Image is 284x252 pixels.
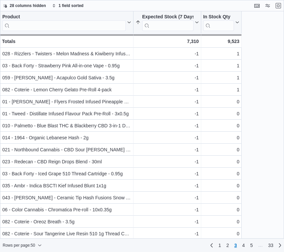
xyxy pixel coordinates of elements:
div: -1 [135,50,199,58]
div: 01 - Tweed - Distillate Infused Flavour Pack Pre-Roll - 3x0.5g [2,110,131,118]
div: -1 [135,230,199,238]
span: 28 columns hidden [10,3,46,8]
a: Previous page [208,241,216,249]
button: Display options [264,2,272,10]
li: Skipping pages 6 to 32 [255,242,265,250]
div: 0 [203,182,240,190]
span: 33 [268,242,273,249]
span: 3 [234,242,237,249]
div: -1 [135,170,199,178]
div: -1 [135,74,199,82]
div: -1 [135,98,199,106]
ul: Pagination for preceding grid [216,240,276,251]
a: Page 2 of 33 [224,240,232,251]
span: 1 field sorted [59,3,84,8]
div: Totals [2,37,131,45]
div: 03 - Back Forty - Iced Grape 510 Thread Cartridge - 0.95g [2,170,131,178]
div: Product [2,14,126,31]
div: 0 [203,218,240,226]
a: Page 1 of 33 [216,240,224,251]
button: Product [2,14,131,31]
a: Next page [276,241,284,249]
button: 28 columns hidden [0,2,49,10]
div: 0 [203,122,240,130]
div: 7,310 [135,37,199,45]
div: 1 [203,86,240,94]
div: -1 [135,194,199,202]
div: 06 - Color Cannabis - Chromatica Pre-roll - 10x0.35g [2,206,131,214]
div: 010 - Palmetto - Blue Blast THC & Blackberry CBD 3-in-1 Disposable Vape - 1g [2,122,131,130]
div: -1 [135,134,199,142]
div: -1 [135,62,199,70]
div: -1 [135,122,199,130]
div: 03 - Back Forty - Strawberry Pink All-in-one Vape - 0.95g [2,62,131,70]
span: 2 [226,242,229,249]
div: 0 [203,230,240,238]
div: 082 - Coterie - Oreoz Breath - 3.5g [2,218,131,226]
div: -1 [135,86,199,94]
div: 0 [203,98,240,106]
div: 014 - 1964 - Organic Lebanese Hash - 2g [2,134,131,142]
div: 9,523 [203,37,240,45]
div: 1 [203,62,240,70]
div: 0 [203,206,240,214]
div: -1 [135,182,199,190]
div: 0 [203,170,240,178]
div: -1 [135,110,199,118]
div: 01 - [PERSON_NAME] - Flyers Frosted Infused Pineapple Express Pre-Rolls - 3x0.5g [2,98,131,106]
div: 059 - [PERSON_NAME] - Acapulco Gold Sativa - 3.5g [2,74,131,82]
div: -1 [135,218,199,226]
div: In Stock Qty [203,14,234,20]
button: In Stock Qty [203,14,240,31]
div: 028 - Rizzlers - Twisters - Melon Madness & Kiwiberry Infused Pre-Roll - 2x0.5g [2,50,131,58]
span: 4 [242,242,245,249]
div: 1 [203,50,240,58]
div: 035 - Ambr - Indica BSCTI Kief Infused Blunt 1x1g [2,182,131,190]
div: 082 - Coterie - Sour Tangerine Live Resin 510 1g Thread Cartridge [2,230,131,238]
div: Product [2,14,126,20]
div: 043 - [PERSON_NAME] - Ceramic Tip Hash Fusions Snow Lotus x Animal Mints Infused - 1x1g [2,194,131,202]
div: -1 [135,146,199,154]
div: Expected Stock (7 Days) [142,14,194,31]
a: Page 4 of 33 [240,240,248,251]
div: Expected Stock (7 Days) [142,14,194,20]
button: Keyboard shortcuts [253,2,261,10]
button: Expected Stock (7 Days) [135,14,199,31]
span: 1 [218,242,221,249]
span: 5 [250,242,253,249]
div: 082 - Coterie - Lemon Cherry Gelato Pre-Roll 4-pack [2,86,131,94]
div: 0 [203,146,240,154]
nav: Pagination for preceding grid [208,240,284,251]
a: Page 33 of 33 [265,240,276,251]
div: 021 - Northbound Cannabis - CBD Sour [PERSON_NAME] X Cannatonic 510 Thread Cartridge - 1g [2,146,131,154]
div: 0 [203,194,240,202]
button: Exit fullscreen [274,2,282,10]
span: Rows per page : 50 [3,243,35,248]
div: In Stock Qty [203,14,234,31]
button: Page 3 of 33 [232,240,240,251]
div: 0 [203,110,240,118]
div: 0 [203,158,240,166]
a: Page 5 of 33 [248,240,256,251]
div: 023 - Redecan - CBD Reign Drops Blend - 30ml [2,158,131,166]
div: -1 [135,158,199,166]
div: -1 [135,206,199,214]
button: 1 field sorted [49,2,86,10]
div: 1 [203,74,240,82]
div: 0 [203,134,240,142]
